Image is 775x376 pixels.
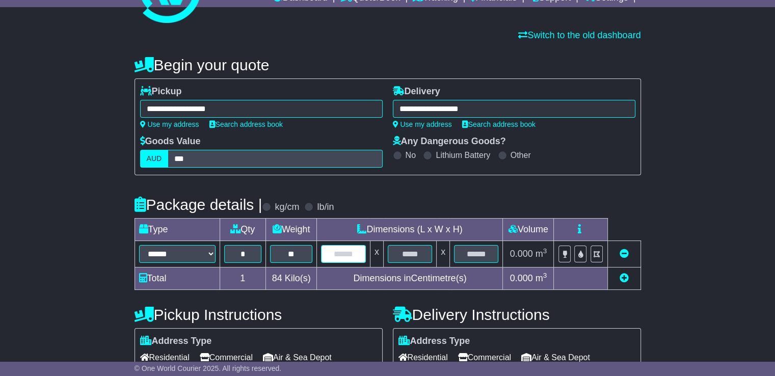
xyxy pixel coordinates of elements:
[140,150,169,168] label: AUD
[462,120,536,128] a: Search address book
[317,267,503,290] td: Dimensions in Centimetre(s)
[135,196,262,213] h4: Package details |
[220,219,265,241] td: Qty
[317,202,334,213] label: lb/in
[393,306,641,323] h4: Delivery Instructions
[135,219,220,241] td: Type
[263,350,332,365] span: Air & Sea Depot
[272,273,282,283] span: 84
[393,136,506,147] label: Any Dangerous Goods?
[209,120,283,128] a: Search address book
[543,247,547,255] sup: 3
[140,350,190,365] span: Residential
[265,219,317,241] td: Weight
[436,150,490,160] label: Lithium Battery
[135,57,641,73] h4: Begin your quote
[140,120,199,128] a: Use my address
[275,202,299,213] label: kg/cm
[536,273,547,283] span: m
[620,249,629,259] a: Remove this item
[135,267,220,290] td: Total
[510,249,533,259] span: 0.000
[458,350,511,365] span: Commercial
[140,336,212,347] label: Address Type
[370,241,383,267] td: x
[510,273,533,283] span: 0.000
[398,350,448,365] span: Residential
[620,273,629,283] a: Add new item
[135,364,282,372] span: © One World Courier 2025. All rights reserved.
[503,219,554,241] td: Volume
[511,150,531,160] label: Other
[200,350,253,365] span: Commercial
[393,86,440,97] label: Delivery
[398,336,470,347] label: Address Type
[265,267,317,290] td: Kilo(s)
[406,150,416,160] label: No
[536,249,547,259] span: m
[140,136,201,147] label: Goods Value
[521,350,590,365] span: Air & Sea Depot
[518,30,640,40] a: Switch to the old dashboard
[543,272,547,279] sup: 3
[437,241,450,267] td: x
[393,120,452,128] a: Use my address
[140,86,182,97] label: Pickup
[220,267,265,290] td: 1
[135,306,383,323] h4: Pickup Instructions
[317,219,503,241] td: Dimensions (L x W x H)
